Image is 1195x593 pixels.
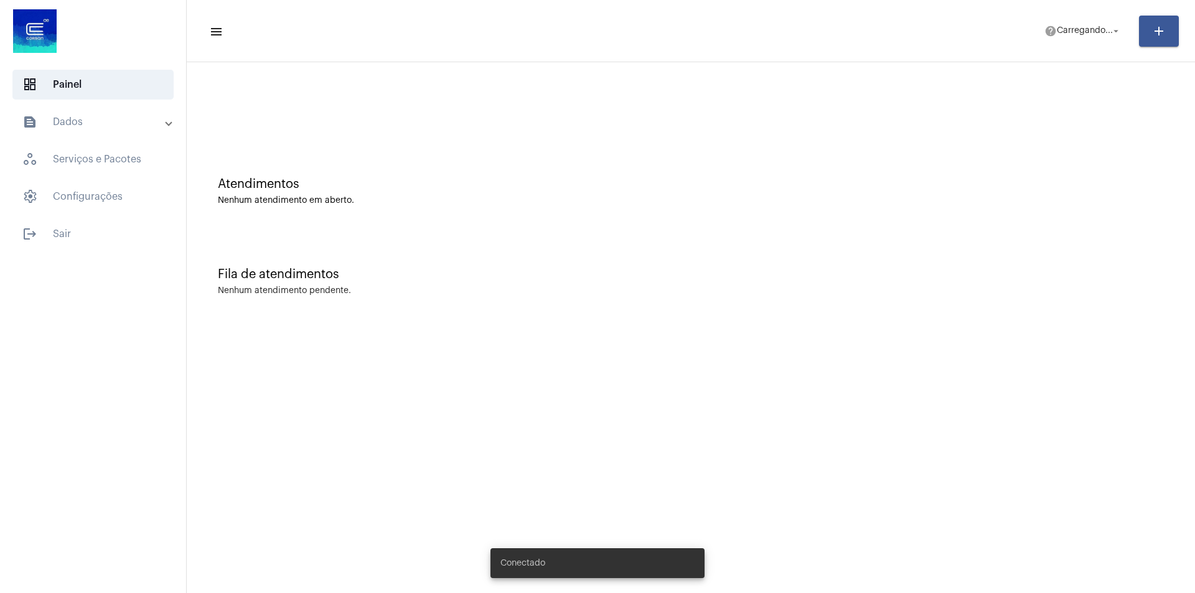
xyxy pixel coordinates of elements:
span: Sair [12,219,174,249]
span: Configurações [12,182,174,212]
span: sidenav icon [22,152,37,167]
div: Fila de atendimentos [218,268,1164,281]
span: Painel [12,70,174,100]
mat-panel-title: Dados [22,114,166,129]
span: sidenav icon [22,77,37,92]
mat-icon: sidenav icon [209,24,222,39]
div: Atendimentos [218,177,1164,191]
mat-icon: arrow_drop_down [1110,26,1122,37]
div: Nenhum atendimento pendente. [218,286,351,296]
span: sidenav icon [22,189,37,204]
mat-icon: sidenav icon [22,226,37,241]
mat-icon: add [1151,24,1166,39]
span: Conectado [500,557,545,569]
img: d4669ae0-8c07-2337-4f67-34b0df7f5ae4.jpeg [10,6,60,56]
span: Carregando... [1057,27,1113,35]
mat-icon: help [1044,25,1057,37]
span: Serviços e Pacotes [12,144,174,174]
mat-expansion-panel-header: sidenav iconDados [7,107,186,137]
mat-icon: sidenav icon [22,114,37,129]
button: Carregando... [1037,19,1129,44]
div: Nenhum atendimento em aberto. [218,196,1164,205]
